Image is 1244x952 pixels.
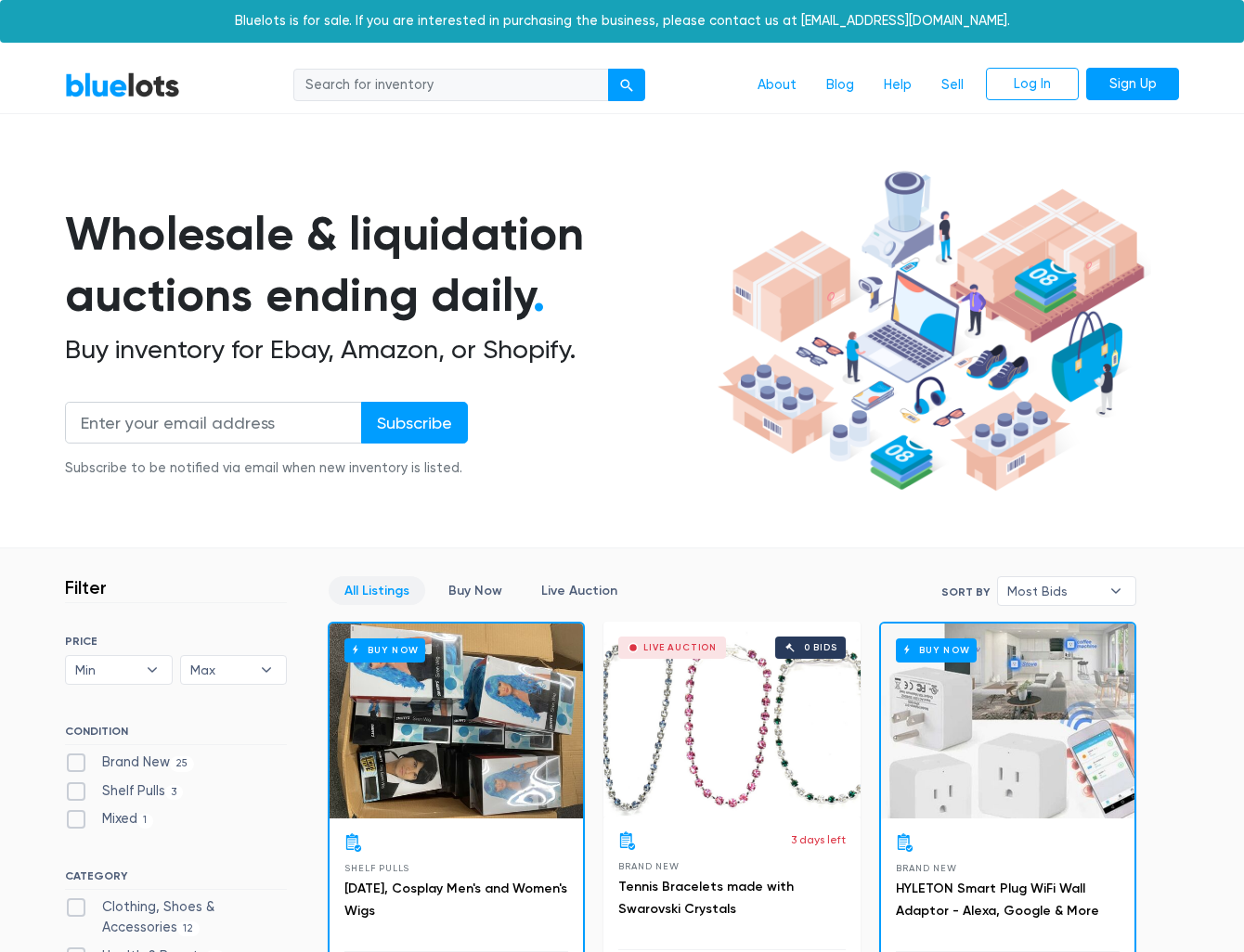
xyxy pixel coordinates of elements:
[525,576,633,605] a: Live Auction
[791,831,846,848] p: 3 days left
[329,576,425,605] a: All Listings
[65,781,183,802] label: Shelf Pulls
[433,576,518,605] a: Buy Now
[170,756,194,771] span: 25
[65,458,468,479] div: Subscribe to be notified via email when new inventory is listed.
[927,68,978,103] a: Sell
[643,643,717,652] div: Live Auction
[804,643,837,652] div: 0 bids
[743,68,811,103] a: About
[65,203,711,327] h1: Wholesale & liquidation auctions ending daily
[65,869,287,890] h6: CATEGORY
[896,881,1099,919] a: HYLETON Smart Plug WiFi Wall Adaptor - Alexa, Google & More
[65,897,287,937] label: Clothing, Shoes & Accessories
[344,881,567,919] a: [DATE], Cosplay Men's and Women's Wigs
[361,402,468,444] input: Subscribe
[618,861,679,871] span: Brand New
[941,584,990,600] label: Sort By
[869,68,927,103] a: Help
[177,921,200,936] span: 12
[133,656,172,684] b: ▾
[190,656,252,684] span: Max
[65,402,362,444] input: Enter your email address
[986,68,1079,101] a: Log In
[65,809,153,830] label: Mixed
[896,863,956,873] span: Brand New
[65,725,287,745] h6: CONDITION
[65,753,194,773] label: Brand New
[75,656,136,684] span: Min
[881,624,1134,818] a: Buy Now
[247,656,286,684] b: ▾
[1007,577,1100,605] span: Most Bids
[344,863,409,873] span: Shelf Pulls
[711,162,1151,500] img: hero-ee84e7d0318cb26816c560f6b4441b76977f77a177738b4e94f68c95b2b83dbb.png
[618,879,794,917] a: Tennis Bracelets made with Swarovski Crystals
[65,334,711,366] h2: Buy inventory for Ebay, Amazon, or Shopify.
[65,635,287,648] h6: PRICE
[811,68,869,103] a: Blog
[1086,68,1179,101] a: Sign Up
[330,624,583,818] a: Buy Now
[65,71,180,98] a: BlueLots
[65,576,107,598] h3: Filter
[533,267,545,323] span: .
[137,814,153,829] span: 1
[293,69,609,102] input: Search for inventory
[896,638,977,662] h6: Buy Now
[165,785,183,800] span: 3
[1096,577,1135,605] b: ▾
[344,638,425,662] h6: Buy Now
[603,622,861,817] a: Live Auction 0 bids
